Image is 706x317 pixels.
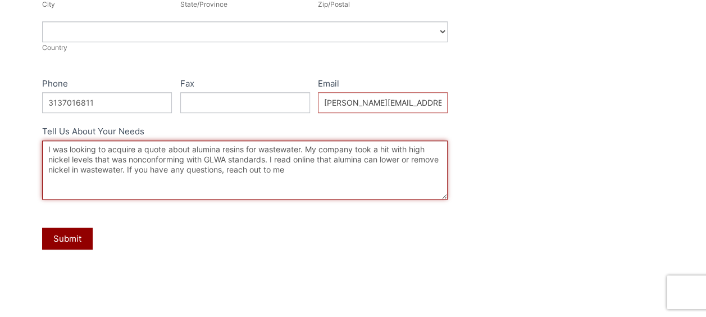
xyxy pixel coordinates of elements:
label: Tell Us About Your Needs [42,124,447,141]
label: Phone [42,76,172,93]
label: Fax [180,76,310,93]
label: Email [318,76,448,93]
button: Submit [42,228,93,250]
div: Country [42,42,447,53]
